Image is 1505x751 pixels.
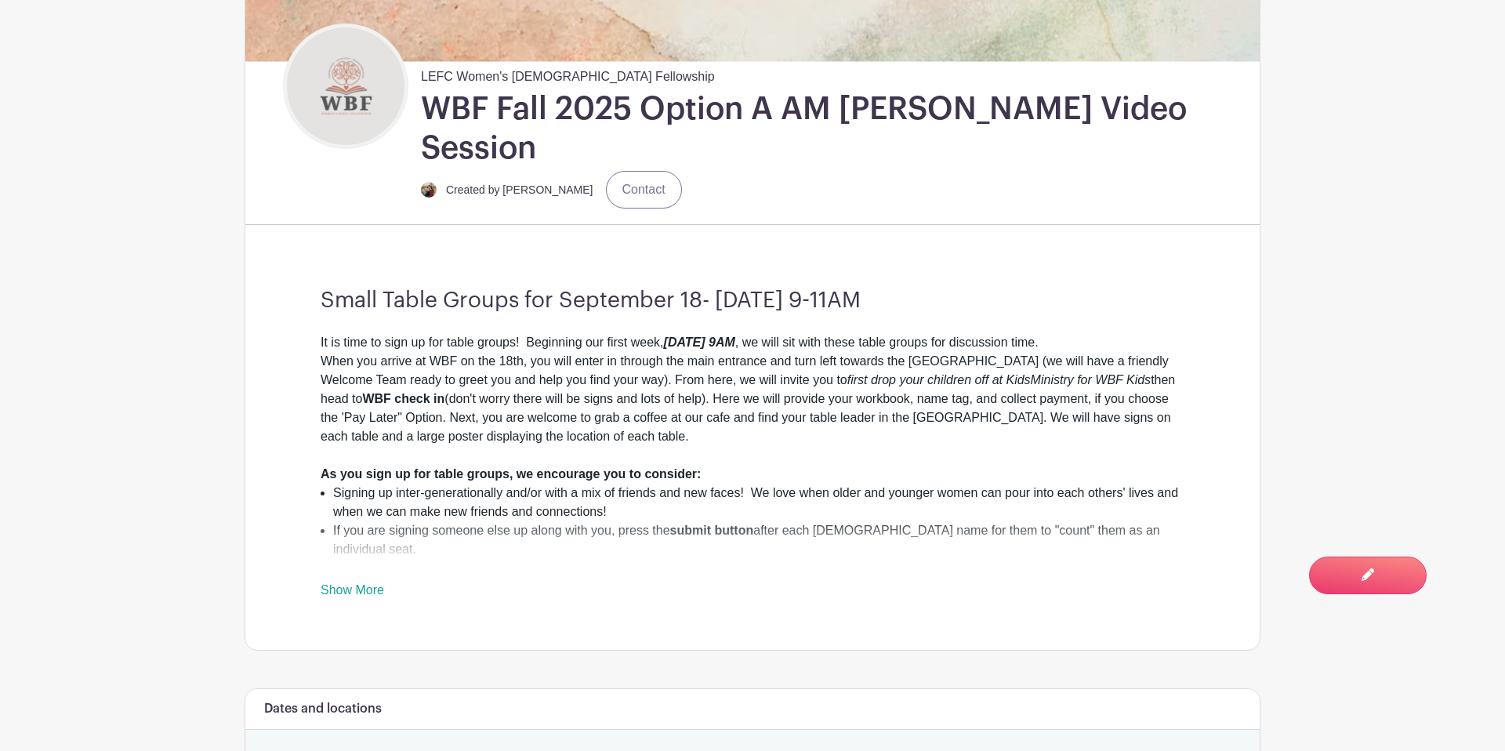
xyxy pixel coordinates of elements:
[333,484,1184,521] li: Signing up inter-generationally and/or with a mix of friends and new faces! We love when older an...
[421,89,1253,168] h1: WBF Fall 2025 Option A AM [PERSON_NAME] Video Session
[446,183,593,196] small: Created by [PERSON_NAME]
[664,336,735,349] em: [DATE] 9AM
[321,583,384,603] a: Show More
[606,171,682,209] a: Contact
[362,392,444,405] strong: WBF check in
[333,559,1184,578] li: If you notated accessibility concerns on your registration, we will make that is kept in mind whe...
[333,521,1184,559] li: If you are signing someone else up along with you, press the after each [DEMOGRAPHIC_DATA] name f...
[321,288,1184,314] h3: Small Table Groups for September 18- [DATE] 9-11AM
[287,27,404,145] img: WBF%20LOGO.png
[847,373,1151,386] em: first drop your children off at KidsMinistry for WBF Kids
[321,333,1184,465] div: It is time to sign up for table groups! Beginning our first week, , we will sit with these table ...
[321,467,701,481] strong: As you sign up for table groups, we encourage you to consider:
[264,702,382,717] h6: Dates and locations
[670,524,754,537] strong: submit button
[421,61,715,86] span: LEFC Women's [DEMOGRAPHIC_DATA] Fellowship
[421,182,437,198] img: 1FBAD658-73F6-4E4B-B59F-CB0C05CD4BD1.jpeg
